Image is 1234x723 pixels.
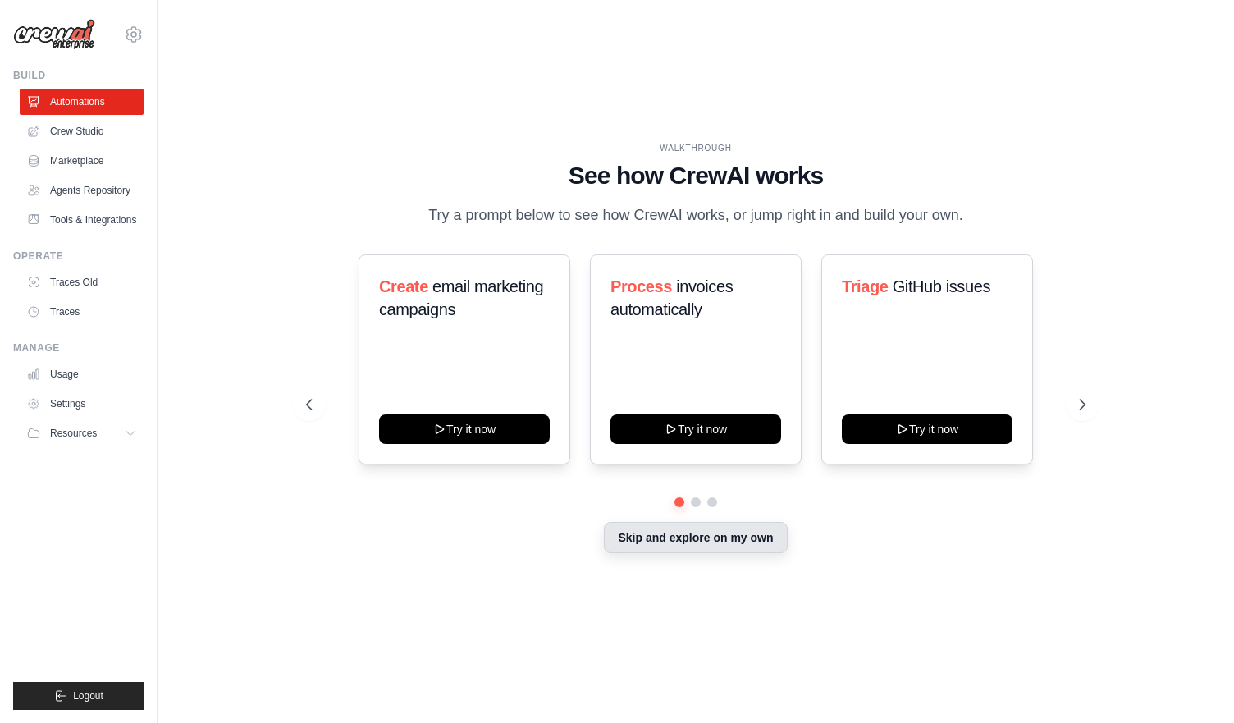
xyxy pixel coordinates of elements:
span: GitHub issues [893,277,990,295]
span: Resources [50,427,97,440]
a: Automations [20,89,144,115]
button: Skip and explore on my own [604,522,787,553]
a: Tools & Integrations [20,207,144,233]
h1: See how CrewAI works [306,161,1085,190]
button: Resources [20,420,144,446]
a: Marketplace [20,148,144,174]
button: Try it now [842,414,1012,444]
a: Agents Repository [20,177,144,204]
button: Logout [13,682,144,710]
a: Traces [20,299,144,325]
div: Operate [13,249,144,263]
a: Crew Studio [20,118,144,144]
a: Usage [20,361,144,387]
p: Try a prompt below to see how CrewAI works, or jump right in and build your own. [420,204,971,227]
button: Try it now [610,414,781,444]
span: email marketing campaigns [379,277,543,318]
span: Triage [842,277,889,295]
div: Build [13,69,144,82]
div: WALKTHROUGH [306,142,1085,154]
span: invoices automatically [610,277,733,318]
button: Try it now [379,414,550,444]
img: Logo [13,19,95,50]
span: Create [379,277,428,295]
a: Settings [20,391,144,417]
span: Process [610,277,672,295]
iframe: Chat Widget [1152,644,1234,723]
span: Logout [73,689,103,702]
a: Traces Old [20,269,144,295]
div: Manage [13,341,144,355]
